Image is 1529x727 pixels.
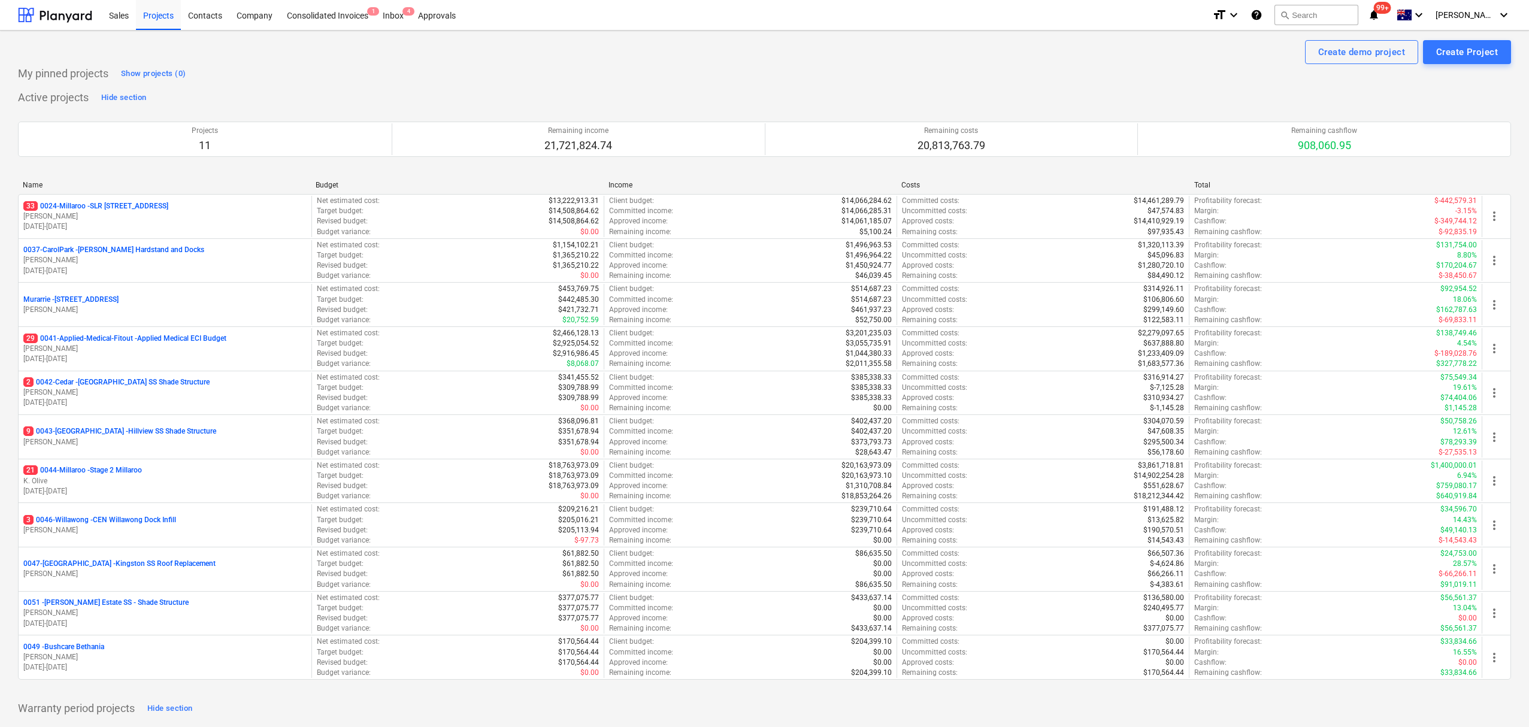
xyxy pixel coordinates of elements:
p: $304,070.59 [1143,416,1184,426]
p: $1,233,409.09 [1138,349,1184,359]
span: 1 [367,7,379,16]
p: $170,204.67 [1436,260,1477,271]
span: [PERSON_NAME] [1436,10,1495,20]
p: $351,678.94 [558,426,599,437]
p: $310,934.27 [1143,393,1184,403]
p: Uncommitted costs : [902,206,967,216]
p: $2,916,986.45 [553,349,599,359]
p: Net estimated cost : [317,284,380,294]
p: Committed costs : [902,328,959,338]
p: 0049 - Bushcare Bethania [23,642,104,652]
p: $1,496,964.22 [846,250,892,260]
p: 21,721,824.74 [544,138,612,153]
button: Hide section [144,699,195,718]
span: more_vert [1487,298,1501,312]
p: Net estimated cost : [317,328,380,338]
p: Remaining cashflow : [1194,359,1262,369]
span: more_vert [1487,341,1501,356]
div: Costs [901,181,1185,189]
p: $314,926.11 [1143,284,1184,294]
p: $295,500.34 [1143,437,1184,447]
p: Projects [192,126,218,136]
p: Remaining income : [609,271,671,281]
p: Net estimated cost : [317,240,380,250]
p: Cashflow : [1194,437,1227,447]
p: Remaining cashflow : [1194,315,1262,325]
p: [DATE] - [DATE] [23,398,307,408]
span: 21 [23,465,38,475]
p: Approved income : [609,260,668,271]
p: $1,365,210.22 [553,260,599,271]
div: Hide section [147,702,192,716]
p: $-69,833.11 [1439,315,1477,325]
p: Margin : [1194,426,1219,437]
div: 20042-Cedar -[GEOGRAPHIC_DATA] SS Shade Structure[PERSON_NAME][DATE]-[DATE] [23,377,307,408]
div: Hide section [101,91,146,105]
i: Knowledge base [1251,8,1262,22]
p: $47,574.83 [1147,206,1184,216]
p: Client budget : [609,461,654,471]
p: $0.00 [580,403,599,413]
p: Committed income : [609,338,673,349]
p: Committed costs : [902,284,959,294]
p: $14,410,929.19 [1134,216,1184,226]
div: 0049 -Bushcare Bethania[PERSON_NAME][DATE]-[DATE] [23,642,307,673]
p: $1,320,113.39 [1138,240,1184,250]
p: $5,100.24 [859,227,892,237]
p: 4.54% [1457,338,1477,349]
p: $162,787.63 [1436,305,1477,315]
p: Approved costs : [902,437,954,447]
p: Margin : [1194,295,1219,305]
span: more_vert [1487,518,1501,532]
p: Client budget : [609,328,654,338]
p: $442,485.30 [558,295,599,305]
p: Client budget : [609,240,654,250]
p: $13,222,913.31 [549,196,599,206]
p: $20,752.59 [562,315,599,325]
button: Create demo project [1305,40,1418,64]
p: Remaining income : [609,403,671,413]
div: Name [23,181,306,189]
p: $138,749.46 [1436,328,1477,338]
p: Remaining cashflow : [1194,403,1262,413]
p: $309,788.99 [558,393,599,403]
p: Murarrie - [STREET_ADDRESS] [23,295,119,305]
p: $74,404.06 [1440,393,1477,403]
p: Uncommitted costs : [902,250,967,260]
p: $1,683,577.36 [1138,359,1184,369]
p: Budget variance : [317,271,371,281]
p: 0051 - [PERSON_NAME] Estate SS - Shade Structure [23,598,189,608]
div: Create demo project [1318,44,1405,60]
p: [PERSON_NAME] [23,608,307,618]
p: $-189,028.76 [1434,349,1477,359]
span: more_vert [1487,430,1501,444]
span: 99+ [1374,2,1391,14]
p: $8,068.07 [567,359,599,369]
p: $-7,125.28 [1150,383,1184,393]
p: $14,066,285.31 [841,206,892,216]
p: $299,149.60 [1143,305,1184,315]
p: 0043-[GEOGRAPHIC_DATA] - Hillview SS Shade Structure [23,426,216,437]
p: Target budget : [317,206,364,216]
p: $402,437.20 [851,416,892,426]
p: $47,608.35 [1147,426,1184,437]
p: [PERSON_NAME] [23,569,307,579]
p: Net estimated cost : [317,461,380,471]
p: Committed costs : [902,416,959,426]
p: $-1,145.28 [1150,403,1184,413]
p: $28,643.47 [855,447,892,458]
p: Net estimated cost : [317,196,380,206]
button: Search [1274,5,1358,25]
p: -3.15% [1455,206,1477,216]
p: $45,096.83 [1147,250,1184,260]
p: [DATE] - [DATE] [23,662,307,673]
p: Target budget : [317,250,364,260]
p: [PERSON_NAME] [23,211,307,222]
p: $351,678.94 [558,437,599,447]
p: Committed costs : [902,196,959,206]
button: Show projects (0) [118,64,189,83]
p: $14,061,185.07 [841,216,892,226]
p: Uncommitted costs : [902,426,967,437]
p: $327,778.22 [1436,359,1477,369]
p: Client budget : [609,372,654,383]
